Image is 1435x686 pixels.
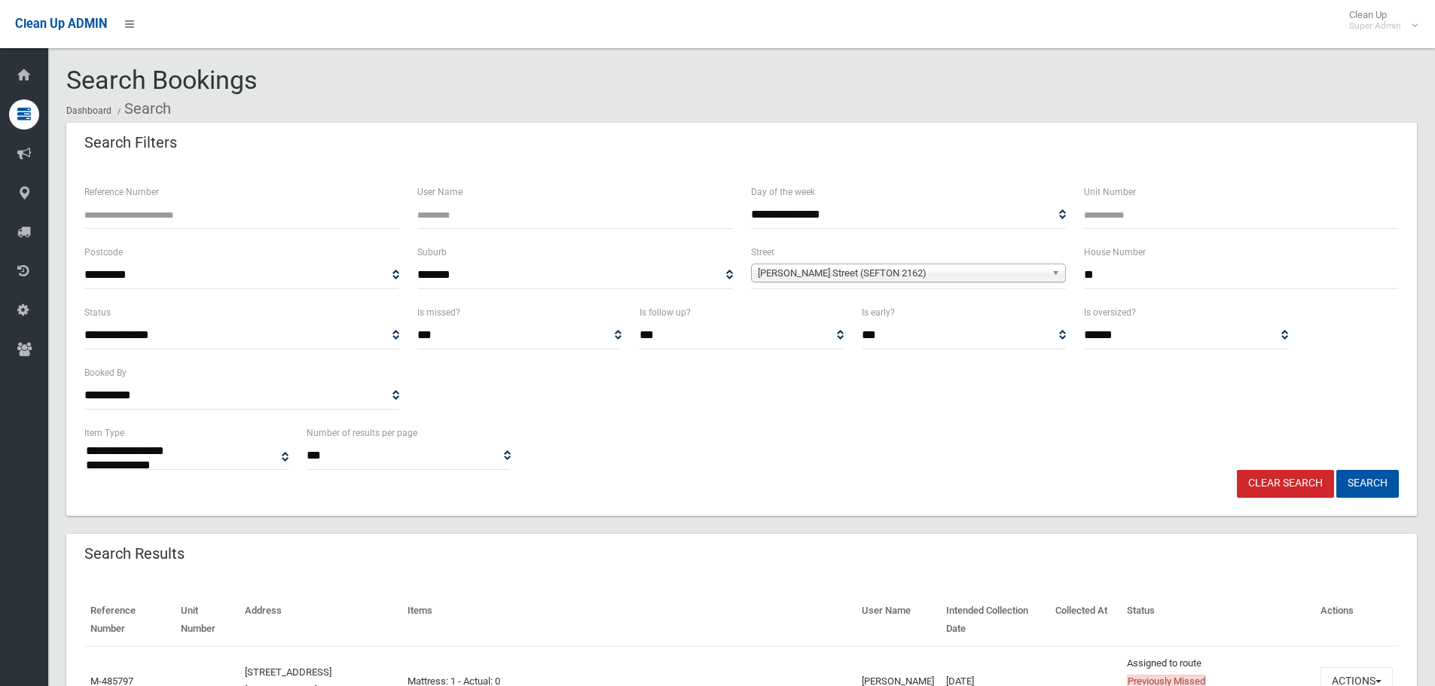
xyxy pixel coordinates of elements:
label: Street [751,244,774,261]
span: [PERSON_NAME] Street (SEFTON 2162) [758,264,1046,282]
span: Clean Up ADMIN [15,17,107,31]
a: Clear Search [1237,470,1334,498]
a: Dashboard [66,105,111,116]
label: Postcode [84,244,123,261]
header: Search Filters [66,128,195,157]
span: Clean Up [1342,9,1416,32]
th: Collected At [1049,594,1121,646]
label: Is early? [862,304,895,321]
th: Unit Number [175,594,239,646]
li: Search [114,95,171,123]
label: Day of the week [751,184,815,200]
header: Search Results [66,539,203,569]
small: Super Admin [1349,20,1401,32]
span: Search Bookings [66,65,258,95]
th: User Name [856,594,940,646]
label: Status [84,304,111,321]
label: Reference Number [84,184,159,200]
button: Search [1336,470,1399,498]
th: Intended Collection Date [940,594,1049,646]
label: Unit Number [1084,184,1136,200]
label: Suburb [417,244,447,261]
label: House Number [1084,244,1146,261]
th: Address [239,594,401,646]
th: Actions [1314,594,1399,646]
label: Is oversized? [1084,304,1136,321]
label: User Name [417,184,463,200]
th: Items [401,594,856,646]
label: Is missed? [417,304,460,321]
th: Status [1121,594,1314,646]
th: Reference Number [84,594,175,646]
label: Item Type [84,425,124,441]
label: Is follow up? [640,304,691,321]
label: Booked By [84,364,127,381]
label: Number of results per page [307,425,417,441]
